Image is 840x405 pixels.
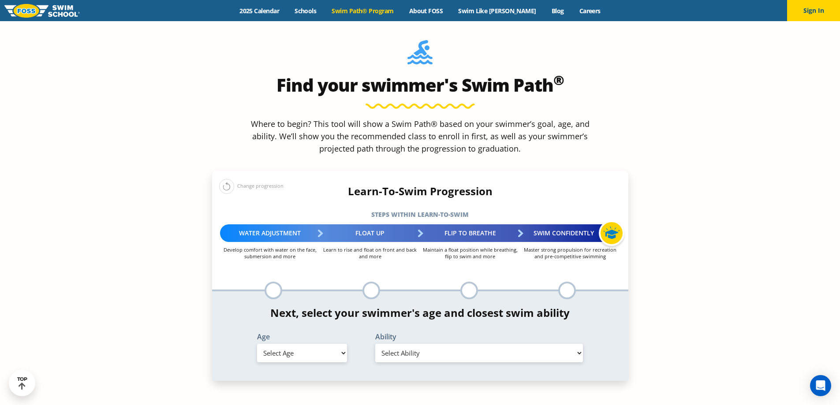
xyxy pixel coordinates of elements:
[520,246,620,260] p: Master strong propulsion for recreation and pre-competitive swimming
[571,7,608,15] a: Careers
[220,224,320,242] div: Water Adjustment
[17,376,27,390] div: TOP
[232,7,287,15] a: 2025 Calendar
[219,178,284,194] div: Change progression
[420,224,520,242] div: Flip to Breathe
[247,118,593,155] p: Where to begin? This tool will show a Swim Path® based on your swimmer’s goal, age, and ability. ...
[257,333,347,340] label: Age
[4,4,80,18] img: FOSS Swim School Logo
[212,307,628,319] h4: Next, select your swimmer's age and closest swim ability
[810,375,831,396] div: Open Intercom Messenger
[212,208,628,221] h5: Steps within Learn-to-Swim
[320,246,420,260] p: Learn to rise and float on front and back and more
[220,246,320,260] p: Develop comfort with water on the face, submersion and more
[520,224,620,242] div: Swim Confidently
[324,7,401,15] a: Swim Path® Program
[375,333,583,340] label: Ability
[420,246,520,260] p: Maintain a float position while breathing, flip to swim and more
[212,185,628,197] h4: Learn-To-Swim Progression
[212,74,628,96] h2: Find your swimmer's Swim Path
[287,7,324,15] a: Schools
[544,7,571,15] a: Blog
[553,71,564,89] sup: ®
[407,40,433,70] img: Foss-Location-Swimming-Pool-Person.svg
[451,7,544,15] a: Swim Like [PERSON_NAME]
[320,224,420,242] div: Float Up
[401,7,451,15] a: About FOSS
